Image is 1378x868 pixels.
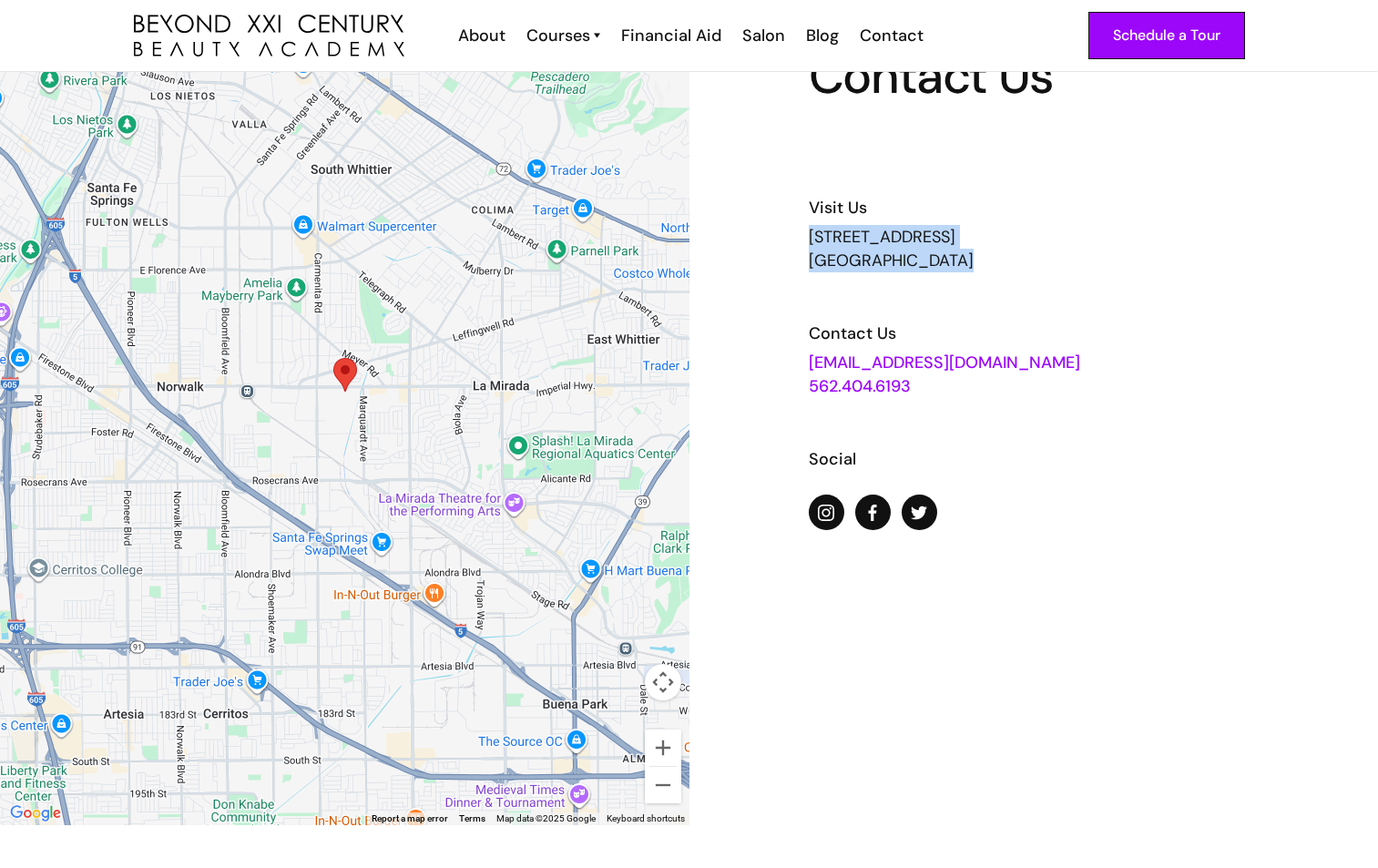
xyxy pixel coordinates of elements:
[621,24,721,47] div: Financial Aid
[742,24,785,47] div: Salon
[806,24,839,47] div: Blog
[459,813,485,823] a: Terms
[860,24,924,47] div: Contact
[809,375,911,397] a: 562.404.6193
[645,664,681,700] button: Map camera controls
[809,225,1259,272] div: [STREET_ADDRESS] [GEOGRAPHIC_DATA]
[809,447,1259,471] h6: Social
[848,24,933,47] a: Contact
[809,322,1259,345] h6: Contact Us
[526,24,590,47] div: Courses
[5,802,66,825] img: Google
[446,24,515,47] a: About
[809,352,1080,373] a: [EMAIL_ADDRESS][DOMAIN_NAME]
[333,358,357,392] div: Map pin
[607,812,685,825] button: Keyboard shortcuts
[134,15,404,57] img: beyond 21st century beauty academy logo
[730,24,794,47] a: Salon
[809,196,1259,220] h6: Visit Us
[526,24,600,47] a: Courses
[496,813,596,823] span: Map data ©2025 Google
[645,767,681,803] button: Zoom out
[794,24,848,47] a: Blog
[645,730,681,766] button: Zoom in
[1113,24,1220,47] div: Schedule a Tour
[134,15,404,57] a: home
[372,813,448,823] a: Report a map error
[458,24,505,47] div: About
[809,52,1259,101] h1: Contact Us
[5,802,66,825] a: Open this area in Google Maps (opens a new window)
[609,24,730,47] a: Financial Aid
[1088,12,1245,59] a: Schedule a Tour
